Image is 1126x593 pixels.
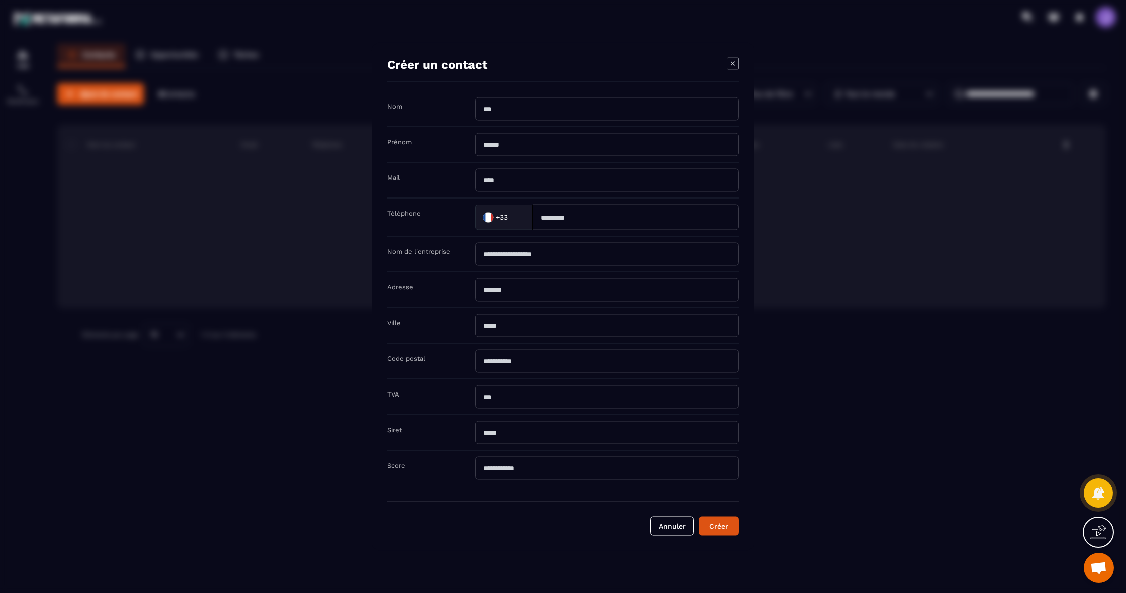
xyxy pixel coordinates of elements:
label: Score [387,462,405,469]
img: Country Flag [478,207,498,227]
label: Téléphone [387,210,421,217]
button: Annuler [650,517,694,536]
label: Adresse [387,283,413,291]
label: Prénom [387,138,412,146]
button: Créer [699,517,739,536]
div: Search for option [475,205,533,230]
div: Ouvrir le chat [1084,553,1114,583]
label: Code postal [387,355,425,362]
label: Nom de l'entreprise [387,248,450,255]
span: +33 [496,212,508,222]
label: Mail [387,174,400,181]
label: Siret [387,426,402,434]
label: TVA [387,390,399,398]
label: Nom [387,103,402,110]
label: Ville [387,319,401,327]
h4: Créer un contact [387,58,487,72]
input: Search for option [510,210,522,225]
